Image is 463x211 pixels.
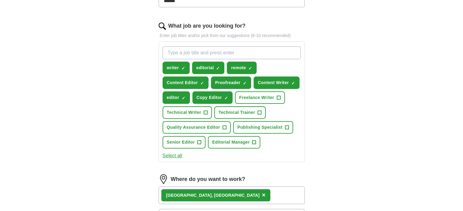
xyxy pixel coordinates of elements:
[167,80,198,86] span: Content Editor
[163,152,182,159] button: Select all
[167,124,220,131] span: Quality Assurance Editor
[224,96,228,100] span: ✓
[196,65,214,71] span: editorial
[216,66,220,71] span: ✓
[212,139,250,145] span: Editorial Manager
[200,81,204,86] span: ✓
[163,136,205,148] button: Senior Editor
[243,81,247,86] span: ✓
[159,22,166,30] img: search.png
[219,109,255,116] span: Technical Trainer
[159,174,168,184] img: location.png
[211,77,251,89] button: Proofreader✓
[227,62,257,74] button: remote✓
[163,62,190,74] button: writer✓
[163,121,231,134] button: Quality Assurance Editor
[167,65,179,71] span: writer
[254,77,300,89] button: Content Writer✓
[237,124,282,131] span: Publishing Specialist
[258,80,289,86] span: Content Writer
[291,81,295,86] span: ✓
[214,106,266,119] button: Technical Trainer
[208,136,260,148] button: Editorial Manager
[231,65,246,71] span: remote
[163,46,301,59] input: Type a job title and press enter
[163,106,212,119] button: Technical Writer
[182,96,185,100] span: ✓
[163,91,190,104] button: editor✓
[192,91,233,104] button: Copy Editor✓
[167,94,179,101] span: editor
[167,109,201,116] span: Technical Writer
[235,91,285,104] button: Freelance Writer
[197,94,222,101] span: Copy Editor
[248,66,252,71] span: ✓
[192,62,225,74] button: editorial✓
[166,192,260,199] div: [GEOGRAPHIC_DATA], [GEOGRAPHIC_DATA]
[233,121,293,134] button: Publishing Specialist
[215,80,240,86] span: Proofreader
[171,175,245,183] label: Where do you want to work?
[159,32,305,39] p: Enter job titles and/or pick from our suggestions (6-10 recommended)
[168,22,246,30] label: What job are you looking for?
[262,192,265,198] span: ×
[239,94,274,101] span: Freelance Writer
[181,66,185,71] span: ✓
[163,77,209,89] button: Content Editor✓
[167,139,195,145] span: Senior Editor
[262,191,265,200] button: ×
